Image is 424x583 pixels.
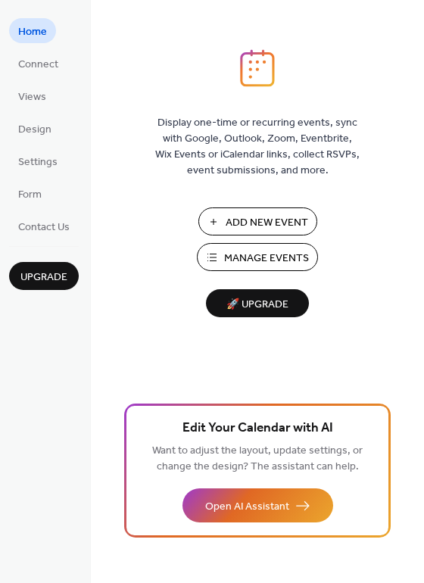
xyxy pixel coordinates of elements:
[18,122,51,138] span: Design
[18,154,58,170] span: Settings
[182,488,333,522] button: Open AI Assistant
[9,18,56,43] a: Home
[205,499,289,515] span: Open AI Assistant
[9,51,67,76] a: Connect
[240,49,275,87] img: logo_icon.svg
[18,220,70,235] span: Contact Us
[9,148,67,173] a: Settings
[206,289,309,317] button: 🚀 Upgrade
[9,116,61,141] a: Design
[20,270,67,285] span: Upgrade
[18,187,42,203] span: Form
[155,115,360,179] span: Display one-time or recurring events, sync with Google, Outlook, Zoom, Eventbrite, Wix Events or ...
[9,262,79,290] button: Upgrade
[18,57,58,73] span: Connect
[224,251,309,267] span: Manage Events
[152,441,363,477] span: Want to adjust the layout, update settings, or change the design? The assistant can help.
[9,181,51,206] a: Form
[215,295,300,315] span: 🚀 Upgrade
[9,214,79,238] a: Contact Us
[198,207,317,235] button: Add New Event
[9,83,55,108] a: Views
[18,24,47,40] span: Home
[226,215,308,231] span: Add New Event
[197,243,318,271] button: Manage Events
[18,89,46,105] span: Views
[182,418,333,439] span: Edit Your Calendar with AI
